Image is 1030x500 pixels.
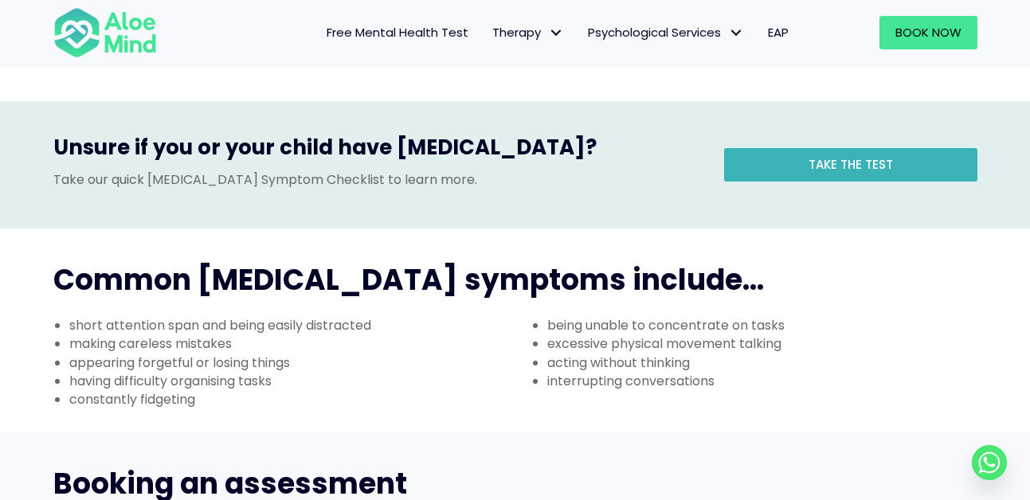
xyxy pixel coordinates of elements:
[768,24,789,41] span: EAP
[69,372,515,390] li: having difficulty organising tasks
[547,354,993,372] li: acting without thinking
[53,170,700,189] p: Take our quick [MEDICAL_DATA] Symptom Checklist to learn more.
[545,21,568,45] span: Therapy: submenu
[576,16,756,49] a: Psychological ServicesPsychological Services: submenu
[480,16,576,49] a: TherapyTherapy: submenu
[972,445,1007,480] a: Whatsapp
[756,16,801,49] a: EAP
[809,156,893,173] span: Take the test
[53,6,157,59] img: Aloe mind Logo
[547,372,993,390] li: interrupting conversations
[53,133,700,170] h3: Unsure if you or your child have [MEDICAL_DATA]?
[879,16,977,49] a: Book Now
[69,316,515,334] li: short attention span and being easily distracted
[725,21,748,45] span: Psychological Services: submenu
[315,16,480,49] a: Free Mental Health Test
[327,24,468,41] span: Free Mental Health Test
[69,390,515,408] li: constantly fidgeting
[492,24,564,41] span: Therapy
[724,148,977,182] a: Take the test
[895,24,961,41] span: Book Now
[178,16,801,49] nav: Menu
[588,24,744,41] span: Psychological Services
[53,260,764,300] span: Common [MEDICAL_DATA] symptoms include...
[69,334,515,353] li: making careless mistakes
[547,334,993,353] li: excessive physical movement talking
[69,354,515,372] li: appearing forgetful or losing things
[547,316,993,334] li: being unable to concentrate on tasks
